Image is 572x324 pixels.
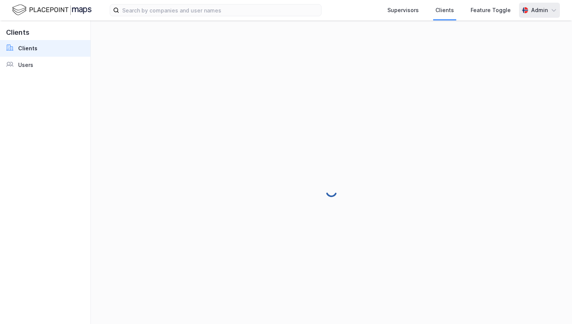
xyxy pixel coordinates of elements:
[531,6,548,15] div: Admin
[534,288,572,324] div: Kontrollprogram for chat
[18,60,33,70] div: Users
[534,288,572,324] iframe: Chat Widget
[119,5,321,16] input: Search by companies and user names
[12,3,92,17] img: logo.f888ab2527a4732fd821a326f86c7f29.svg
[387,6,419,15] div: Supervisors
[435,6,454,15] div: Clients
[471,6,511,15] div: Feature Toggle
[18,44,37,53] div: Clients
